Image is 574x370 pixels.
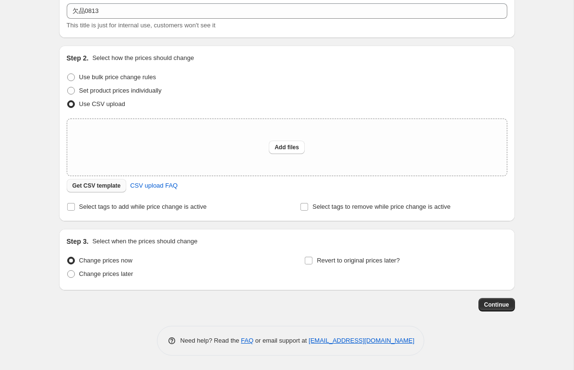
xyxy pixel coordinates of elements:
[79,87,162,94] span: Set product prices individually
[309,337,414,344] a: [EMAIL_ADDRESS][DOMAIN_NAME]
[67,179,127,192] button: Get CSV template
[79,73,156,81] span: Use bulk price change rules
[241,337,253,344] a: FAQ
[180,337,241,344] span: Need help? Read the
[124,178,183,193] a: CSV upload FAQ
[67,22,215,29] span: This title is just for internal use, customers won't see it
[79,203,207,210] span: Select tags to add while price change is active
[478,298,515,311] button: Continue
[67,237,89,246] h2: Step 3.
[72,182,121,190] span: Get CSV template
[275,143,299,151] span: Add files
[79,270,133,277] span: Change prices later
[317,257,400,264] span: Revert to original prices later?
[79,100,125,107] span: Use CSV upload
[484,301,509,309] span: Continue
[92,237,197,246] p: Select when the prices should change
[269,141,305,154] button: Add files
[130,181,178,191] span: CSV upload FAQ
[253,337,309,344] span: or email support at
[67,3,507,19] input: 30% off holiday sale
[312,203,451,210] span: Select tags to remove while price change is active
[79,257,132,264] span: Change prices now
[92,53,194,63] p: Select how the prices should change
[67,53,89,63] h2: Step 2.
